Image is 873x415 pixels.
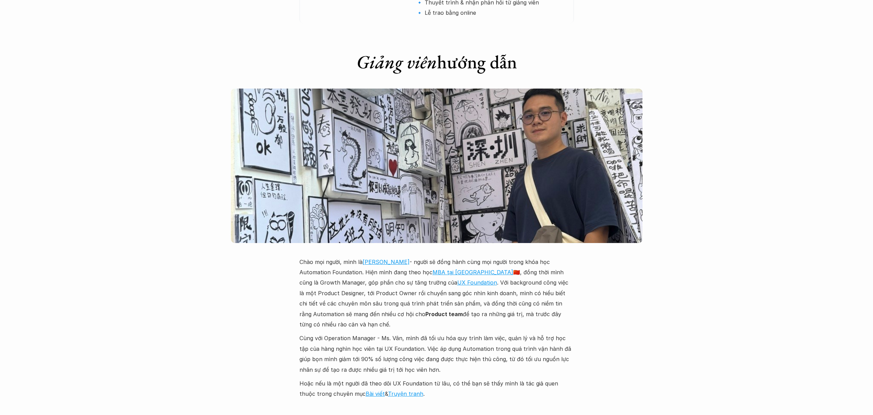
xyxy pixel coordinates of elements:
[363,258,410,265] a: [PERSON_NAME]
[366,390,385,397] a: Bài viết
[457,279,497,286] a: UX Foundation
[299,51,574,73] h1: hướng dẫn
[299,257,574,330] p: Chào mọi người, mình là - người sẽ đồng hành cùng mọi người trong khóa học Automation Foundation....
[299,378,574,399] p: Hoặc nếu là một người đã theo dõi UX Foundation từ lâu, có thể bạn sẽ thấy mình là tác giả quen t...
[299,333,574,375] p: Cùng với Operation Manager - Ms. Vân, mình đã tối ưu hóa quy trình làm việc, quản lý và hỗ trợ họ...
[433,269,513,276] a: MBA tại [GEOGRAPHIC_DATA]
[388,390,423,397] a: Truyện tranh
[356,50,437,74] em: Giảng viên
[425,311,463,318] strong: Product team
